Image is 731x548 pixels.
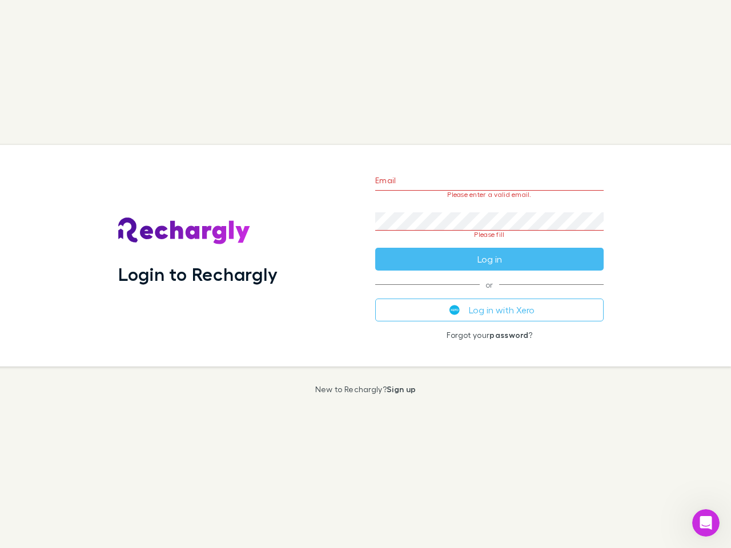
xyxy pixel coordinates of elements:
[692,509,720,537] iframe: Intercom live chat
[118,263,278,285] h1: Login to Rechargly
[375,231,604,239] p: Please fill
[375,331,604,340] p: Forgot your ?
[118,217,251,245] img: Rechargly's Logo
[375,248,604,271] button: Log in
[375,191,604,199] p: Please enter a valid email.
[315,385,416,394] p: New to Rechargly?
[375,284,604,285] span: or
[375,299,604,321] button: Log in with Xero
[387,384,416,394] a: Sign up
[449,305,460,315] img: Xero's logo
[489,330,528,340] a: password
